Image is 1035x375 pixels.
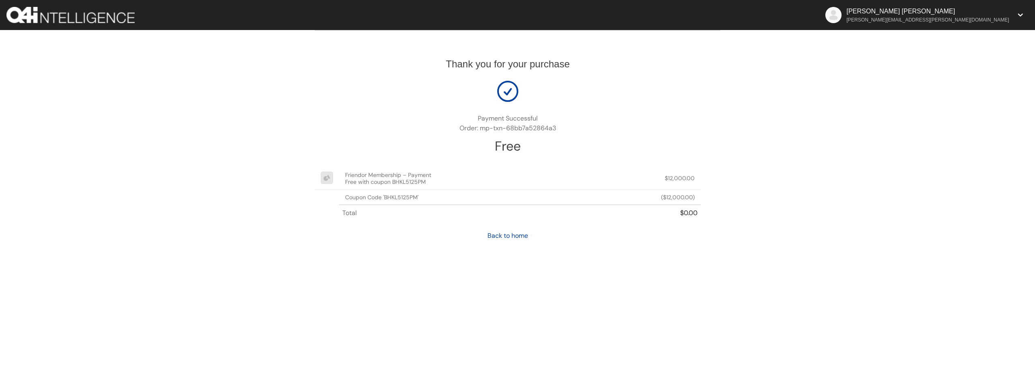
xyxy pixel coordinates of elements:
p: Friendor Membership – Payment [345,172,580,179]
button: [PERSON_NAME] [PERSON_NAME] [PERSON_NAME][EMAIL_ADDRESS][PERSON_NAME][DOMAIN_NAME] [822,3,1029,27]
a: Back to home [487,231,528,240]
th: Total [339,205,586,221]
img: 01202-Q4i-Brand-Design-WH-e1689685925902.png [6,7,135,23]
td: Coupon Code 'BHKL5125PM' [339,190,586,205]
span: [PERSON_NAME] [PERSON_NAME] [846,8,955,15]
div: Free [495,138,521,155]
span: [PERSON_NAME][EMAIL_ADDRESS][PERSON_NAME][DOMAIN_NAME] [846,16,1009,24]
td: $12,000.00 [586,168,701,190]
td: ($12,000.00) [586,190,701,205]
p: Payment Successful [315,114,701,123]
h2: Thank you for your purchase [315,58,701,70]
img: product.png [321,172,333,184]
p: Order: mp-txn-68bb7a52864a3 [315,123,701,133]
th: $0.00 [586,205,701,221]
p: Free with coupon BHKL5125PM [345,179,580,185]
